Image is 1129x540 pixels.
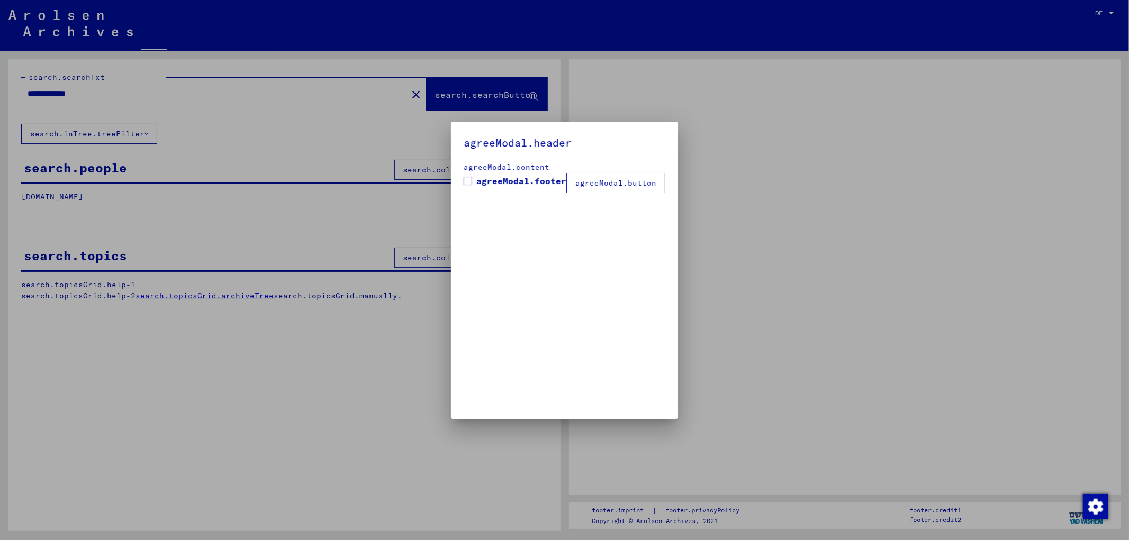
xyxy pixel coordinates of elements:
[476,175,566,187] span: agreeModal.footer
[566,173,665,193] button: agreeModal.button
[464,134,665,151] h5: agreeModal.header
[1082,493,1108,519] div: Zustimmung ändern
[1083,494,1108,519] img: Zustimmung ändern
[464,162,665,173] div: agreeModal.content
